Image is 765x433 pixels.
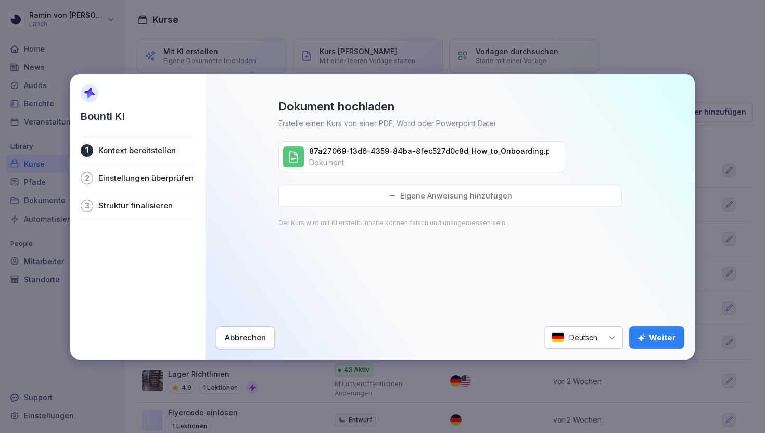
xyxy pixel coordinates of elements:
div: 2 [81,172,93,184]
p: Bounti KI [81,108,125,124]
img: AI Sparkle [81,84,98,102]
p: Struktur finalisieren [98,201,173,211]
div: 3 [81,200,93,212]
img: de.svg [552,332,564,342]
button: Abbrechen [216,326,275,349]
p: Einstellungen überprüfen [98,173,194,183]
button: Weiter [629,326,684,349]
p: Eigene Anweisung hinzufügen [400,191,512,201]
div: 1 [81,144,93,157]
p: 87a27069-13d6-4359-84ba-8fec527d0c8d_How_to_Onboarding.pdf [309,146,549,156]
div: Weiter [637,332,676,343]
p: Dokument [309,157,344,168]
p: Kontext bereitstellen [98,145,176,156]
div: Deutsch [545,326,623,349]
p: Dokument hochladen [278,99,394,114]
p: Erstelle einen Kurs von einer PDF, Word oder Powerpoint Datei [278,118,495,129]
div: Abbrechen [225,332,266,343]
p: Der Kurs wird mit KI erstellt. Inhalte können falsch und unangemessen sein. [278,219,507,227]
